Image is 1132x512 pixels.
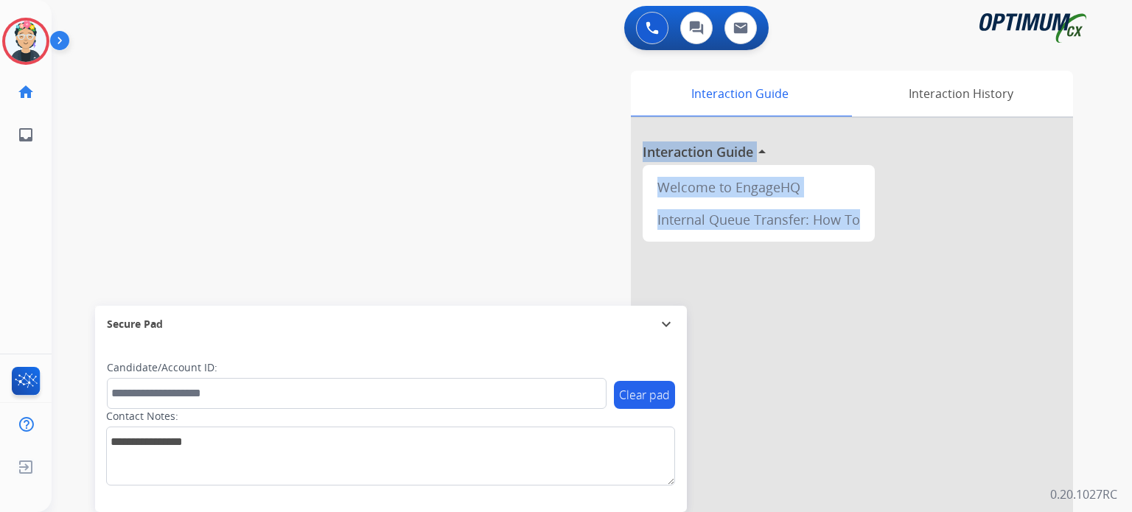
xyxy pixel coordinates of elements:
mat-icon: inbox [17,126,35,144]
div: Interaction Guide [631,71,848,116]
mat-icon: expand_more [657,315,675,333]
mat-icon: home [17,83,35,101]
div: Welcome to EngageHQ [649,171,869,203]
p: 0.20.1027RC [1050,485,1117,503]
span: Secure Pad [107,317,163,332]
label: Candidate/Account ID: [107,360,217,375]
div: Internal Queue Transfer: How To [649,203,869,236]
label: Contact Notes: [106,409,178,424]
button: Clear pad [614,381,675,409]
div: Interaction History [848,71,1073,116]
img: avatar [5,21,46,62]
